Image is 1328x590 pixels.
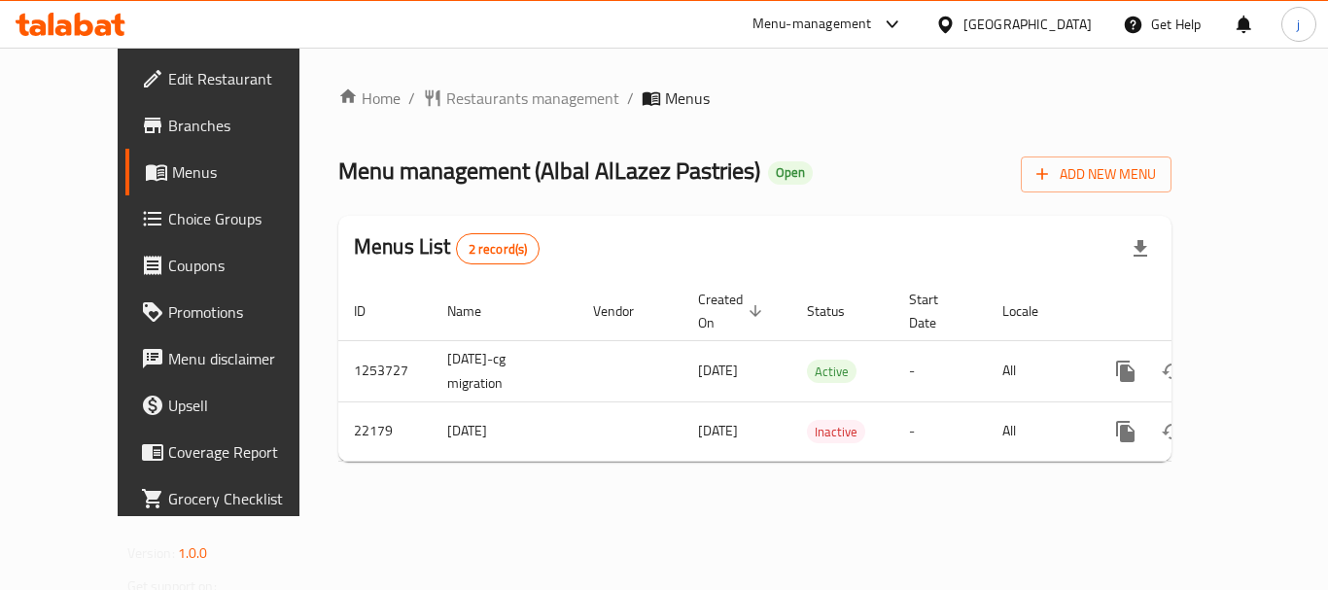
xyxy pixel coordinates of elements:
[1117,226,1164,272] div: Export file
[168,114,324,137] span: Branches
[456,233,541,264] div: Total records count
[457,240,540,259] span: 2 record(s)
[893,401,987,461] td: -
[168,254,324,277] span: Coupons
[125,475,339,522] a: Grocery Checklist
[893,340,987,401] td: -
[432,340,577,401] td: [DATE]-cg migration
[125,335,339,382] a: Menu disclaimer
[446,87,619,110] span: Restaurants management
[172,160,324,184] span: Menus
[1002,299,1064,323] span: Locale
[125,429,339,475] a: Coverage Report
[447,299,507,323] span: Name
[125,102,339,149] a: Branches
[807,299,870,323] span: Status
[987,340,1087,401] td: All
[1102,408,1149,455] button: more
[1021,156,1171,192] button: Add New Menu
[168,300,324,324] span: Promotions
[807,420,865,443] div: Inactive
[768,161,813,185] div: Open
[752,13,872,36] div: Menu-management
[178,540,208,566] span: 1.0.0
[338,401,432,461] td: 22179
[168,440,324,464] span: Coverage Report
[125,195,339,242] a: Choice Groups
[338,149,760,192] span: Menu management ( Albal AlLazez Pastries )
[987,401,1087,461] td: All
[338,87,1171,110] nav: breadcrumb
[125,242,339,289] a: Coupons
[909,288,963,334] span: Start Date
[1149,408,1196,455] button: Change Status
[1149,348,1196,395] button: Change Status
[1297,14,1300,35] span: j
[1087,282,1305,341] th: Actions
[423,87,619,110] a: Restaurants management
[168,207,324,230] span: Choice Groups
[125,382,339,429] a: Upsell
[408,87,415,110] li: /
[807,360,856,383] div: Active
[125,289,339,335] a: Promotions
[698,418,738,443] span: [DATE]
[168,347,324,370] span: Menu disclaimer
[1036,162,1156,187] span: Add New Menu
[627,87,634,110] li: /
[338,340,432,401] td: 1253727
[1102,348,1149,395] button: more
[698,358,738,383] span: [DATE]
[125,149,339,195] a: Menus
[168,394,324,417] span: Upsell
[354,299,391,323] span: ID
[338,282,1305,462] table: enhanced table
[963,14,1092,35] div: [GEOGRAPHIC_DATA]
[338,87,401,110] a: Home
[807,361,856,383] span: Active
[168,487,324,510] span: Grocery Checklist
[432,401,577,461] td: [DATE]
[698,288,768,334] span: Created On
[665,87,710,110] span: Menus
[768,164,813,181] span: Open
[354,232,540,264] h2: Menus List
[593,299,659,323] span: Vendor
[168,67,324,90] span: Edit Restaurant
[125,55,339,102] a: Edit Restaurant
[807,421,865,443] span: Inactive
[127,540,175,566] span: Version:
